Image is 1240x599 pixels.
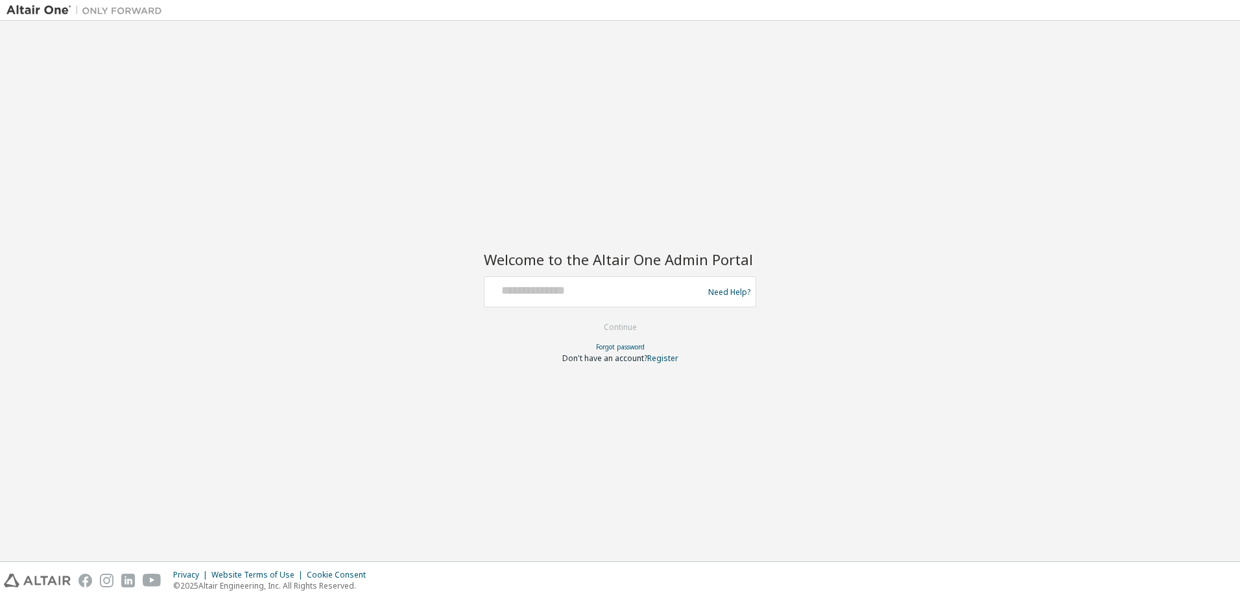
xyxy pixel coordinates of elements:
div: Privacy [173,570,211,580]
img: linkedin.svg [121,574,135,587]
h2: Welcome to the Altair One Admin Portal [484,250,756,268]
p: © 2025 Altair Engineering, Inc. All Rights Reserved. [173,580,374,591]
img: instagram.svg [100,574,113,587]
img: facebook.svg [78,574,92,587]
a: Need Help? [708,292,750,292]
img: altair_logo.svg [4,574,71,587]
span: Don't have an account? [562,353,647,364]
a: Forgot password [596,342,645,351]
div: Cookie Consent [307,570,374,580]
img: Altair One [6,4,169,17]
a: Register [647,353,678,364]
div: Website Terms of Use [211,570,307,580]
img: youtube.svg [143,574,161,587]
